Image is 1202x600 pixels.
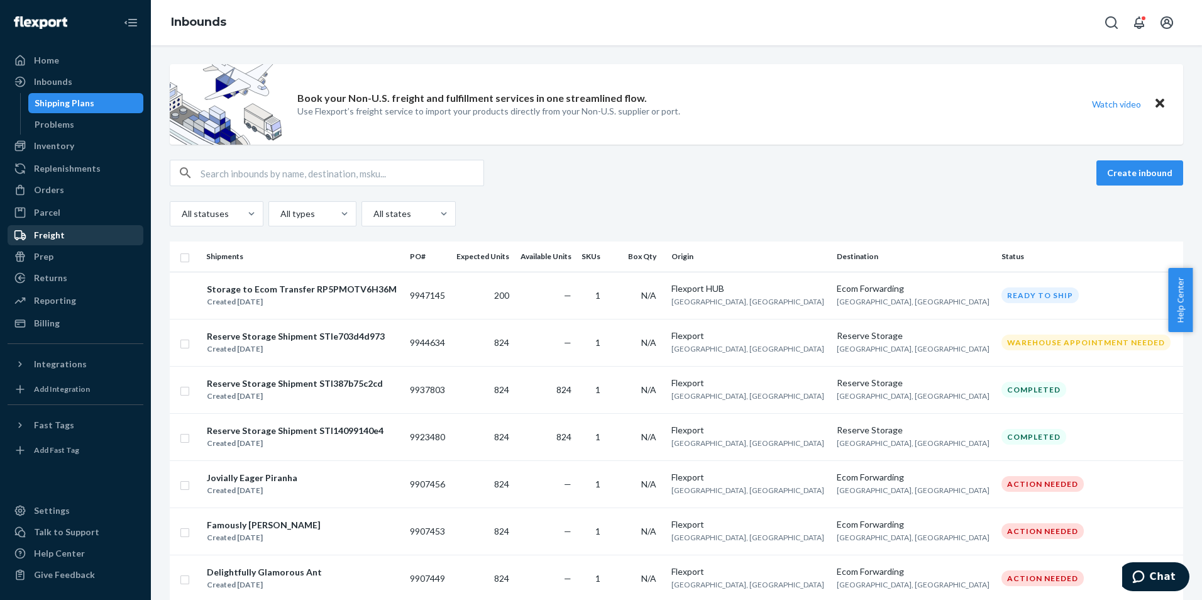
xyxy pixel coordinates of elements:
[8,415,143,435] button: Fast Tags
[671,533,824,542] span: [GEOGRAPHIC_DATA], [GEOGRAPHIC_DATA]
[405,242,451,272] th: PO#
[180,208,182,220] input: All statuses
[671,471,826,484] div: Flexport
[34,206,60,219] div: Parcel
[837,438,990,448] span: [GEOGRAPHIC_DATA], [GEOGRAPHIC_DATA]
[564,337,571,348] span: —
[34,140,74,152] div: Inventory
[671,565,826,578] div: Flexport
[297,91,647,106] p: Book your Non-U.S. freight and fulfillment services in one streamlined flow.
[1001,570,1084,586] div: Action Needed
[671,438,824,448] span: [GEOGRAPHIC_DATA], [GEOGRAPHIC_DATA]
[671,424,826,436] div: Flexport
[8,180,143,200] a: Orders
[837,533,990,542] span: [GEOGRAPHIC_DATA], [GEOGRAPHIC_DATA]
[837,282,991,295] div: Ecom Forwarding
[8,203,143,223] a: Parcel
[595,573,600,584] span: 1
[207,437,383,450] div: Created [DATE]
[8,247,143,267] a: Prep
[671,486,824,495] span: [GEOGRAPHIC_DATA], [GEOGRAPHIC_DATA]
[556,431,571,442] span: 824
[494,337,509,348] span: 824
[1127,10,1152,35] button: Open notifications
[1001,287,1079,303] div: Ready to ship
[595,384,600,395] span: 1
[837,344,990,353] span: [GEOGRAPHIC_DATA], [GEOGRAPHIC_DATA]
[494,526,509,536] span: 824
[34,184,64,196] div: Orders
[494,573,509,584] span: 824
[207,330,385,343] div: Reserve Storage Shipment STIe703d4d973
[1001,429,1066,445] div: Completed
[34,526,99,538] div: Talk to Support
[207,343,385,355] div: Created [DATE]
[207,296,397,308] div: Created [DATE]
[494,479,509,489] span: 824
[34,504,70,517] div: Settings
[996,242,1183,272] th: Status
[494,384,509,395] span: 824
[837,486,990,495] span: [GEOGRAPHIC_DATA], [GEOGRAPHIC_DATA]
[8,50,143,70] a: Home
[207,472,297,484] div: Jovially Eager Piranha
[8,268,143,288] a: Returns
[405,460,451,508] td: 9907456
[161,4,236,41] ol: breadcrumbs
[451,242,514,272] th: Expected Units
[671,580,824,589] span: [GEOGRAPHIC_DATA], [GEOGRAPHIC_DATA]
[8,291,143,311] a: Reporting
[8,501,143,521] a: Settings
[666,242,831,272] th: Origin
[671,297,824,306] span: [GEOGRAPHIC_DATA], [GEOGRAPHIC_DATA]
[34,547,85,560] div: Help Center
[837,297,990,306] span: [GEOGRAPHIC_DATA], [GEOGRAPHIC_DATA]
[405,508,451,555] td: 9907453
[564,290,571,301] span: —
[8,379,143,399] a: Add Integration
[595,479,600,489] span: 1
[514,242,576,272] th: Available Units
[8,225,143,245] a: Freight
[671,330,826,342] div: Flexport
[34,54,59,67] div: Home
[34,272,67,284] div: Returns
[1096,160,1183,186] button: Create inbound
[1154,10,1179,35] button: Open account menu
[837,518,991,531] div: Ecom Forwarding
[837,377,991,389] div: Reserve Storage
[837,565,991,578] div: Ecom Forwarding
[641,290,656,301] span: N/A
[641,526,656,536] span: N/A
[595,526,600,536] span: 1
[671,391,824,401] span: [GEOGRAPHIC_DATA], [GEOGRAPHIC_DATA]
[207,283,397,296] div: Storage to Ecom Transfer RP5PMOTV6H36M
[641,431,656,442] span: N/A
[405,319,451,366] td: 9944634
[34,569,95,581] div: Give Feedback
[34,384,90,394] div: Add Integration
[1001,476,1084,492] div: Action Needed
[1168,268,1193,332] button: Help Center
[34,75,72,88] div: Inbounds
[207,377,383,390] div: Reserve Storage Shipment STI387b75c2cd
[34,317,60,330] div: Billing
[610,242,666,272] th: Box Qty
[641,573,656,584] span: N/A
[556,384,571,395] span: 824
[837,424,991,436] div: Reserve Storage
[207,519,321,531] div: Famously [PERSON_NAME]
[564,573,571,584] span: —
[207,566,322,579] div: Delightfully Glamorous Ant
[8,136,143,156] a: Inventory
[207,484,297,497] div: Created [DATE]
[671,282,826,295] div: Flexport HUB
[297,105,680,118] p: Use Flexport’s freight service to import your products directly from your Non-U.S. supplier or port.
[1099,10,1124,35] button: Open Search Box
[372,208,373,220] input: All states
[1001,523,1084,539] div: Action Needed
[34,250,53,263] div: Prep
[28,93,144,113] a: Shipping Plans
[34,445,79,455] div: Add Fast Tag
